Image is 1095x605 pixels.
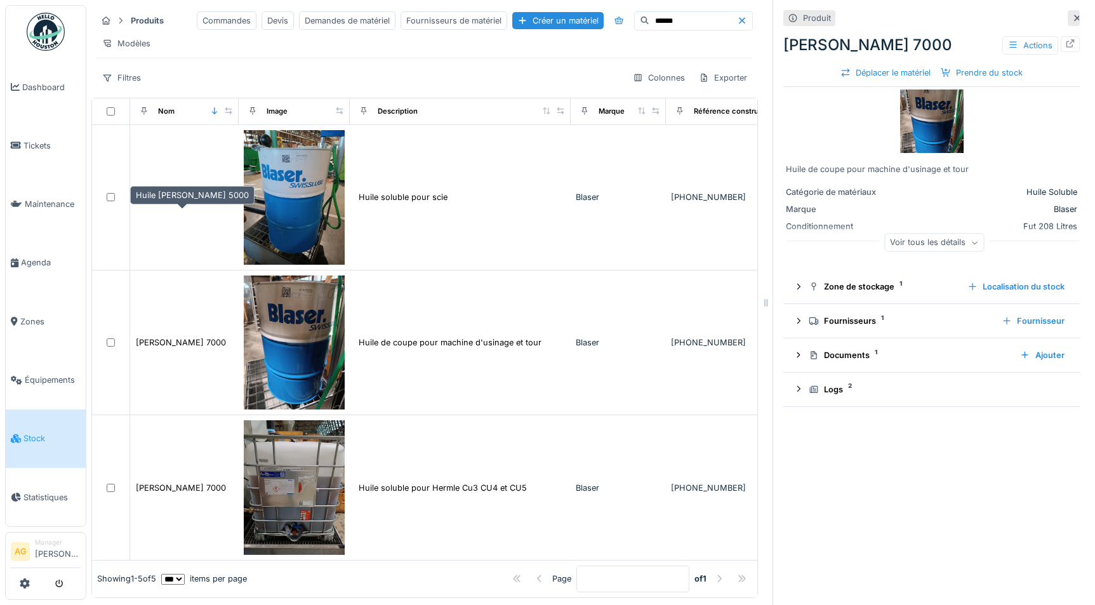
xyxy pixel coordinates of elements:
div: Blaser [576,336,661,349]
span: Stock [23,432,81,444]
div: Huile de coupe pour machine d'usinage et tour [359,336,541,349]
div: Modèles [96,34,156,53]
div: [PHONE_NUMBER] [671,191,809,203]
div: Devis [262,11,294,30]
strong: Produits [126,15,169,27]
div: Huile Soluble [886,186,1077,198]
div: Déplacer le matériel [835,64,936,81]
div: Huile soluble pour scie [359,191,448,203]
div: items per page [161,573,247,585]
div: [PHONE_NUMBER] [671,482,809,494]
div: Blaser [576,191,661,203]
div: Page [552,573,571,585]
div: Huile de coupe pour machine d'usinage et tour [786,163,1077,175]
div: Image [267,106,288,117]
div: Huile soluble pour Hermle Cu3 CU4 et CU5 [359,482,527,494]
span: Agenda [21,256,81,269]
div: Zone de stockage [809,281,957,293]
div: Ajouter [1015,347,1070,364]
img: Huile Blaser vasco 7000 [244,420,345,555]
a: Agenda [6,234,86,292]
a: Maintenance [6,175,86,234]
div: Actions [1002,36,1058,55]
a: AG Manager[PERSON_NAME] [11,538,81,568]
div: Commandes [197,11,256,30]
summary: Fournisseurs1Fournisseur [788,309,1075,333]
div: [PERSON_NAME] 7000 [136,336,226,349]
summary: Logs2 [788,378,1075,401]
div: [PERSON_NAME] 7000 [783,34,1080,57]
div: Créer un matériel [512,12,604,29]
span: Équipements [25,374,81,386]
div: Localisation du stock [962,278,1070,295]
summary: Zone de stockage1Localisation du stock [788,275,1075,298]
a: Statistiques [6,468,86,526]
strong: of 1 [694,573,707,585]
img: Badge_color-CXgf-gQk.svg [27,13,65,51]
div: Exporter [693,69,753,87]
img: Huile blaser vasco 5000 [244,130,345,265]
span: Dashboard [22,81,81,93]
a: Zones [6,292,86,350]
img: Huile Blaser vasco 7000 [900,90,964,153]
div: Prendre du stock [936,64,1028,81]
div: Catégorie de matériaux [786,186,881,198]
span: Statistiques [23,491,81,503]
div: Fournisseurs de matériel [401,11,507,30]
div: Description [378,106,418,117]
div: Fut 208 Litres [886,220,1077,232]
div: Fournisseur [997,312,1070,329]
div: Marque [786,203,881,215]
a: Stock [6,409,86,468]
div: Showing 1 - 5 of 5 [97,573,156,585]
div: Référence constructeur [694,106,777,117]
div: [PERSON_NAME] 7000 [136,482,226,494]
div: Colonnes [627,69,691,87]
div: Blaser [576,482,661,494]
div: Huile [PERSON_NAME] 5000 [130,186,255,204]
div: Voir tous les détails [884,234,984,252]
summary: Documents1Ajouter [788,343,1075,367]
a: Équipements [6,350,86,409]
a: Dashboard [6,58,86,116]
div: Produit [803,12,831,24]
div: Fournisseurs [809,315,992,327]
div: Blaser [886,203,1077,215]
span: Maintenance [25,198,81,210]
div: Nom [158,106,175,117]
div: [PHONE_NUMBER] [671,336,809,349]
li: AG [11,542,30,561]
span: Zones [20,316,81,328]
li: [PERSON_NAME] [35,538,81,565]
div: Documents [809,349,1010,361]
div: Logs [809,383,1065,396]
img: Huile Blaser vasco 7000 [244,276,345,410]
div: Manager [35,538,81,547]
div: Conditionnement [786,220,881,232]
div: Marque [599,106,625,117]
a: Tickets [6,116,86,175]
div: Filtres [96,69,147,87]
span: Tickets [23,140,81,152]
div: Demandes de matériel [299,11,395,30]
